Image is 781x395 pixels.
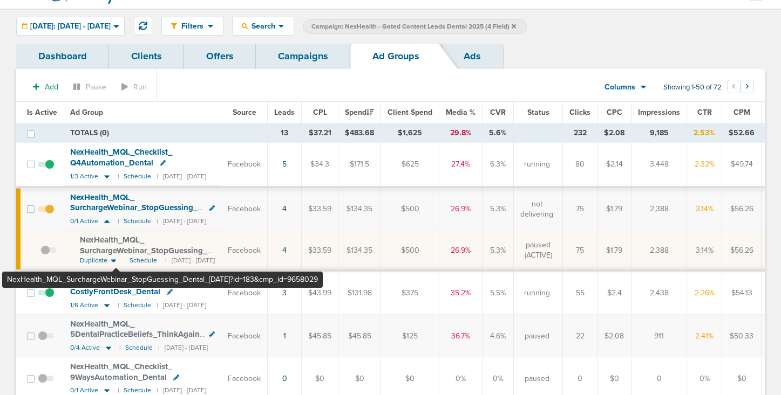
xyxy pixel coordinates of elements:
td: $56.26 [722,231,762,271]
span: CPL [313,108,327,117]
td: 26.9% [439,187,483,231]
span: CPM [734,108,750,117]
td: 911 [631,315,687,357]
td: $500 [381,187,439,231]
td: TOTALS (0) [64,123,268,143]
small: | [DATE] - [DATE] [157,301,206,309]
span: Impressions [638,108,680,117]
span: Search [248,22,279,31]
td: 80 [563,143,597,187]
span: Is Active [27,108,57,117]
span: Client Spend [388,108,432,117]
span: Status [527,108,549,117]
td: $33.59 [302,187,338,231]
td: $52.66 [722,123,762,143]
td: $33.59 [302,231,338,271]
span: 0/1 Active [70,217,98,225]
td: 5.5% [483,271,514,314]
td: 26.9% [439,231,483,271]
td: $1,625 [381,123,439,143]
td: $134.35 [338,231,381,271]
td: 2.53% [687,123,722,143]
td: 22 [563,315,597,357]
td: $56.26 [722,187,762,231]
span: NexHealth_ MQL_ Checklist_ 9WaysAutomation_ Dental [70,362,172,382]
small: | [DATE] - [DATE] [158,344,208,352]
td: $1.79 [597,231,631,271]
td: 5.6% [483,123,514,143]
td: 9,185 [631,123,687,143]
td: $2.14 [597,143,631,187]
td: $171.5 [338,143,381,187]
td: $125 [381,315,439,357]
span: paused [525,373,549,384]
span: CPC [607,108,622,117]
ul: Pagination [727,81,754,94]
td: Facebook [221,231,268,271]
td: 5.3% [483,231,514,271]
span: NexHealth_ MQL_ 5ManualTasks_ CostlyFrontDesk_ Dental [70,276,192,296]
td: $49.74 [722,143,762,187]
span: [DATE]: [DATE] - [DATE] [30,23,111,30]
td: 29.8% [439,123,483,143]
small: Schedule [124,172,151,181]
a: Ads [442,44,503,69]
small: Schedule [124,301,151,309]
small: Schedule [124,386,151,394]
td: $2.08 [597,123,631,143]
td: 5.3% [483,187,514,231]
td: 27.4% [439,143,483,187]
span: Add [45,82,58,92]
a: 3 [282,288,287,297]
td: 2,438 [631,271,687,314]
span: Showing 1-50 of 72 [663,83,722,92]
span: running [524,159,550,170]
button: Add [27,79,64,95]
td: 75 [563,187,597,231]
span: Media % [446,108,476,117]
td: 4.6% [483,315,514,357]
td: Facebook [221,271,268,314]
span: CTR [697,108,712,117]
td: $50.33 [722,315,762,357]
span: Schedule [130,256,157,265]
a: Dashboard [16,44,109,69]
td: 6.3% [483,143,514,187]
span: CVR [490,108,506,117]
td: 3,448 [631,143,687,187]
span: NexHealth_ MQL_ SurchargeWebinar_ StopGuessing_ Dental_ [DATE]?id=183&cmp_ id=9658029 [80,235,207,276]
td: $500 [381,231,439,271]
td: 2.41% [687,315,722,357]
td: 3.14% [687,231,722,271]
td: $375 [381,271,439,314]
span: NexHealth_ MQL_ 5DentalPracticeBeliefs_ ThinkAgain_ Dental [70,319,204,350]
small: Schedule [124,217,151,225]
a: Ad Groups [350,44,442,69]
td: 2.32% [687,143,722,187]
small: | [119,344,120,352]
a: 1 [283,331,286,341]
td: paused (ACTIVE) [514,231,563,271]
span: 1/6 Active [70,301,98,309]
span: Leads [274,108,295,117]
small: | [DATE] - [DATE] [157,386,206,394]
span: 0/4 Active [70,344,100,352]
td: $45.85 [302,315,338,357]
td: $45.85 [338,315,381,357]
td: 3.14% [687,187,722,231]
a: Offers [184,44,256,69]
td: 55 [563,271,597,314]
a: 0 [282,374,287,383]
td: $483.68 [338,123,381,143]
td: $134.35 [338,187,381,231]
a: 4 [282,246,287,255]
td: 2.26% [687,271,722,314]
td: Facebook [221,187,268,231]
td: $625 [381,143,439,187]
td: $2.4 [597,271,631,314]
span: paused [525,331,549,342]
td: 75 [563,231,597,271]
small: Schedule [125,344,153,352]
